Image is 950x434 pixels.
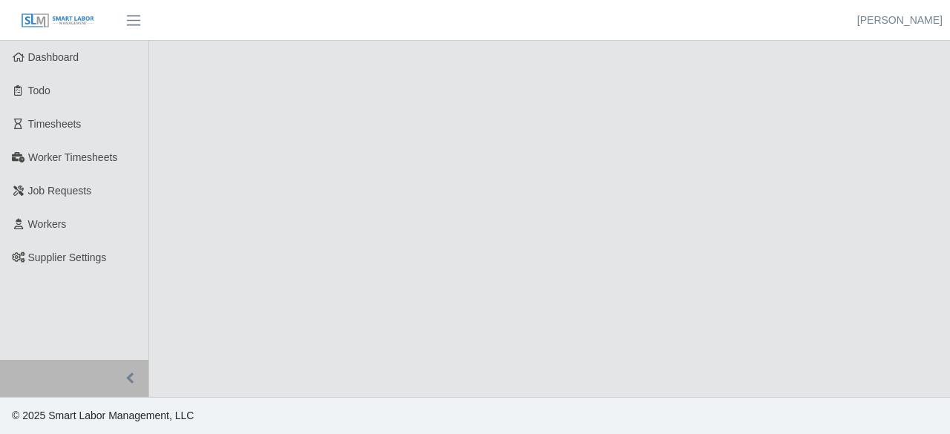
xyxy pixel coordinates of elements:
[28,218,67,230] span: Workers
[857,13,943,28] a: [PERSON_NAME]
[21,13,95,29] img: SLM Logo
[28,151,117,163] span: Worker Timesheets
[28,85,50,96] span: Todo
[28,185,92,197] span: Job Requests
[28,251,107,263] span: Supplier Settings
[12,410,194,421] span: © 2025 Smart Labor Management, LLC
[28,118,82,130] span: Timesheets
[28,51,79,63] span: Dashboard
